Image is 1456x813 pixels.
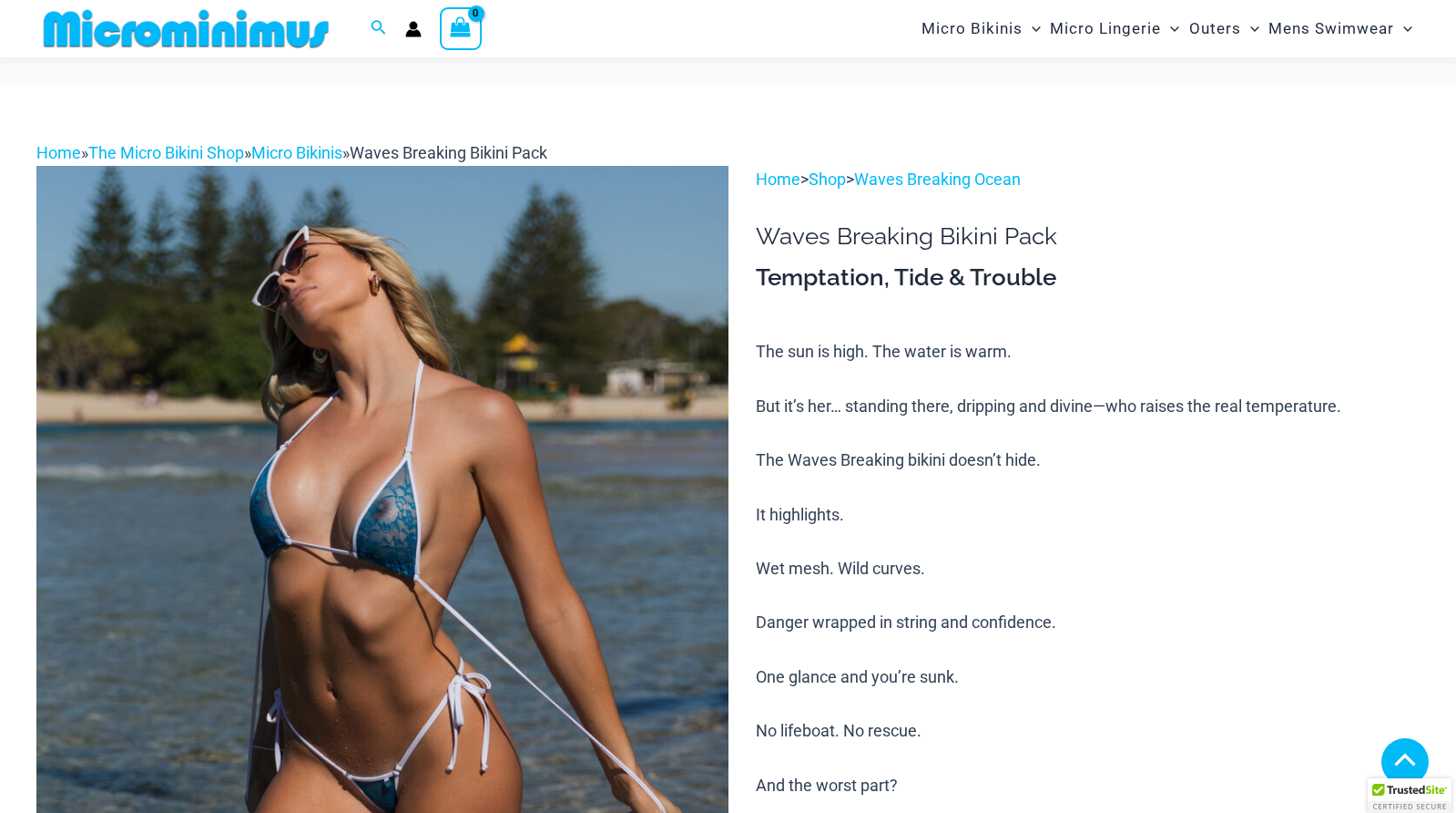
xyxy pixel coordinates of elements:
a: View Shopping Cart, empty [440,7,482,49]
a: Micro LingerieMenu ToggleMenu Toggle [1045,5,1184,52]
a: Waves Breaking Ocean [854,170,1021,189]
a: Mens SwimwearMenu ToggleMenu Toggle [1264,5,1417,52]
a: Home [756,170,800,189]
nav: Site Navigation [914,3,1420,55]
a: The Micro Bikini Shop [88,143,244,162]
span: Menu Toggle [1394,5,1412,52]
span: Menu Toggle [1161,5,1179,52]
a: Account icon link [405,21,422,37]
img: MM SHOP LOGO FLAT [36,8,336,49]
span: Menu Toggle [1023,5,1041,52]
a: Shop [809,170,846,189]
h3: Temptation, Tide & Trouble [756,262,1420,293]
div: TrustedSite Certified [1368,778,1451,813]
span: » » » [36,143,547,162]
span: Menu Toggle [1241,5,1259,52]
span: Micro Lingerie [1050,5,1161,52]
span: Outers [1189,5,1241,52]
a: OutersMenu ToggleMenu Toggle [1185,5,1264,52]
h1: Waves Breaking Bikini Pack [756,222,1420,251]
span: Mens Swimwear [1268,5,1394,52]
a: Search icon link [371,17,387,40]
a: Home [36,143,81,162]
a: Micro Bikinis [251,143,342,162]
span: Waves Breaking Bikini Pack [350,143,547,162]
a: Micro BikinisMenu ToggleMenu Toggle [917,5,1045,52]
span: Micro Bikinis [921,5,1023,52]
p: > > [756,166,1420,193]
